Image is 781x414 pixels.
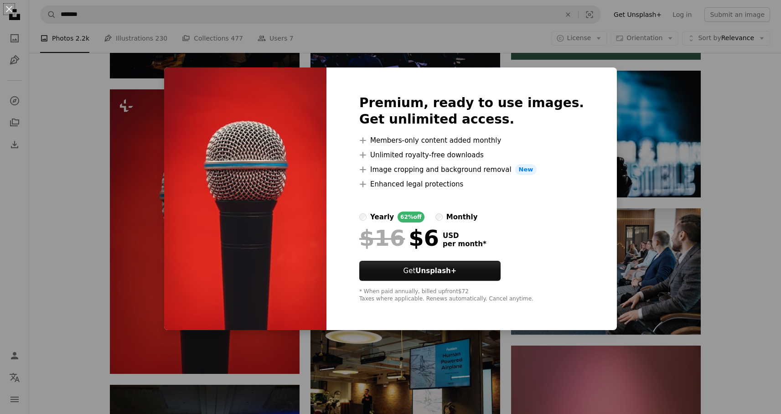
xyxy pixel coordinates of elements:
div: $6 [359,226,439,250]
strong: Unsplash+ [415,267,456,275]
img: premium_photo-1672837630994-5c0a5f890fd8 [164,67,326,330]
div: monthly [446,212,478,223]
span: New [515,164,537,175]
input: yearly62%off [359,213,367,221]
div: * When paid annually, billed upfront $72 Taxes where applicable. Renews automatically. Cancel any... [359,288,584,303]
span: USD [443,232,486,240]
li: Image cropping and background removal [359,164,584,175]
input: monthly [435,213,443,221]
li: Unlimited royalty-free downloads [359,150,584,160]
div: 62% off [398,212,424,223]
li: Members-only content added monthly [359,135,584,146]
button: GetUnsplash+ [359,261,501,281]
span: $16 [359,226,405,250]
div: yearly [370,212,394,223]
li: Enhanced legal protections [359,179,584,190]
h2: Premium, ready to use images. Get unlimited access. [359,95,584,128]
span: per month * [443,240,486,248]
